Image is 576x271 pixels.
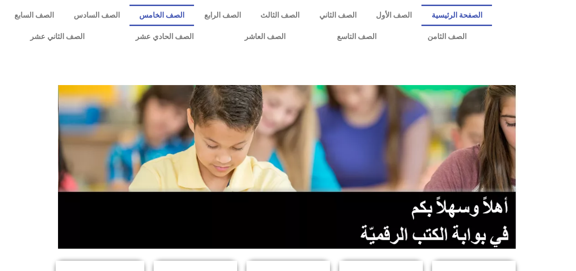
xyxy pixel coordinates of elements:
[251,5,309,26] a: الصف الثالث
[219,26,311,47] a: الصف العاشر
[309,5,366,26] a: الصف الثاني
[366,5,421,26] a: الصف الأول
[5,26,110,47] a: الصف الثاني عشر
[402,26,492,47] a: الصف الثامن
[194,5,250,26] a: الصف الرابع
[311,26,401,47] a: الصف التاسع
[421,5,492,26] a: الصفحة الرئيسية
[64,5,129,26] a: الصف السادس
[110,26,219,47] a: الصف الحادي عشر
[129,5,194,26] a: الصف الخامس
[5,5,64,26] a: الصف السابع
